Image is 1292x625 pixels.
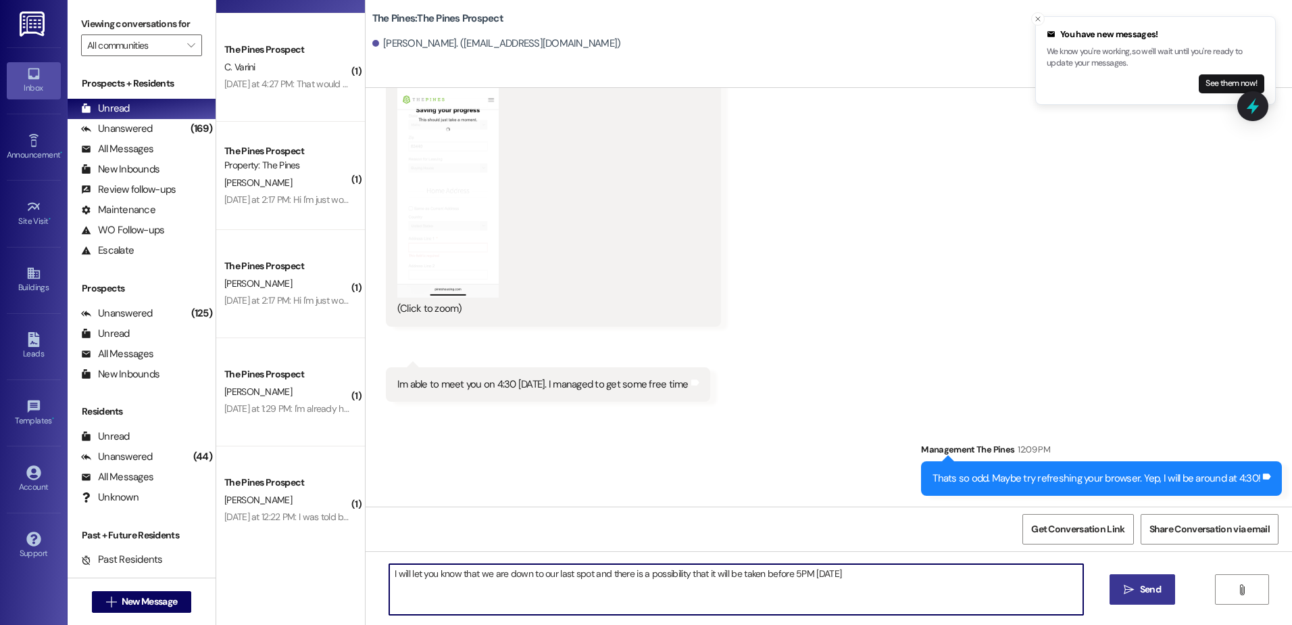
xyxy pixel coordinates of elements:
[122,595,177,609] span: New Message
[81,183,176,197] div: Review follow-ups
[224,367,349,381] div: The Pines Prospect
[224,78,422,90] div: [DATE] at 4:27 PM: That would be great. Thank you!
[1199,74,1264,93] button: See them now!
[1031,522,1124,536] span: Get Conversation Link
[7,461,61,498] a: Account
[224,158,349,172] div: Property: The Pines
[224,259,349,273] div: The Pines Prospect
[81,101,130,116] div: Unread
[224,511,739,523] div: [DATE] at 12:22 PM: I was told by them to have you contact them, I have an exception through them...
[87,34,180,56] input: All communities
[81,327,130,341] div: Unread
[81,203,155,217] div: Maintenance
[933,471,1260,486] div: Thats so odd. Maybe try refreshing your browser. Yep, I will be around at 4:30!
[372,11,503,26] b: The Pines: The Pines Prospect
[7,395,61,432] a: Templates •
[81,162,159,177] div: New Inbounds
[7,528,61,564] a: Support
[106,597,116,607] i: 
[187,118,216,139] div: (169)
[81,122,153,136] div: Unanswered
[1110,574,1175,605] button: Send
[81,347,153,361] div: All Messages
[81,490,139,505] div: Unknown
[1014,442,1050,457] div: 12:09 PM
[1237,584,1247,595] i: 
[188,303,216,324] div: (125)
[20,11,47,37] img: ResiDesk Logo
[190,446,216,467] div: (44)
[224,386,292,398] span: [PERSON_NAME]
[224,177,292,189] span: [PERSON_NAME]
[224,144,349,158] div: The Pines Prospect
[1149,522,1270,536] span: Share Conversation via email
[397,377,689,392] div: Im able to meet you on 4:30 [DATE]. I managed to get some free time
[1031,12,1045,26] button: Close toast
[224,294,639,306] div: [DATE] at 2:17 PM: Hi I'm just wondering when I'll be getting my security deposit back from sprin...
[224,494,292,506] span: [PERSON_NAME]
[49,214,51,224] span: •
[81,553,163,567] div: Past Residents
[224,61,255,73] span: C. Varini
[81,14,202,34] label: Viewing conversations for
[81,142,153,156] div: All Messages
[224,193,639,206] div: [DATE] at 2:17 PM: Hi I'm just wondering when I'll be getting my security deposit back from sprin...
[397,302,699,316] div: (Click to zoom)
[60,148,62,158] span: •
[68,528,216,542] div: Past + Future Residents
[1022,514,1133,545] button: Get Conversation Link
[921,442,1282,461] div: Management The Pines
[7,262,61,298] a: Buildings
[1047,28,1264,41] div: You have new messages!
[372,37,621,51] div: [PERSON_NAME]. ([EMAIL_ADDRESS][DOMAIN_NAME])
[224,277,292,290] span: [PERSON_NAME]
[389,564,1083,615] textarea: I will let you know that we are down to our last spot and there is a possibility that it will be ...
[1141,514,1278,545] button: Share Conversation via email
[1047,46,1264,70] p: We know you're working, so we'll wait until you're ready to update your messages.
[81,367,159,381] div: New Inbounds
[224,43,349,57] div: The Pines Prospect
[92,591,192,613] button: New Message
[81,244,134,258] div: Escalate
[52,414,54,423] span: •
[224,402,389,415] div: [DATE] at 1:29 PM: I'm already have a place
[1124,584,1134,595] i: 
[81,470,153,484] div: All Messages
[7,328,61,365] a: Leads
[81,430,130,444] div: Unread
[7,195,61,232] a: Site Visit •
[397,78,499,298] button: Zoom image
[68,76,216,91] div: Prospects + Residents
[224,476,349,490] div: The Pines Prospect
[68,404,216,419] div: Residents
[81,223,164,237] div: WO Follow-ups
[1140,582,1161,597] span: Send
[81,306,153,321] div: Unanswered
[7,62,61,99] a: Inbox
[187,40,195,51] i: 
[81,450,153,464] div: Unanswered
[68,281,216,296] div: Prospects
